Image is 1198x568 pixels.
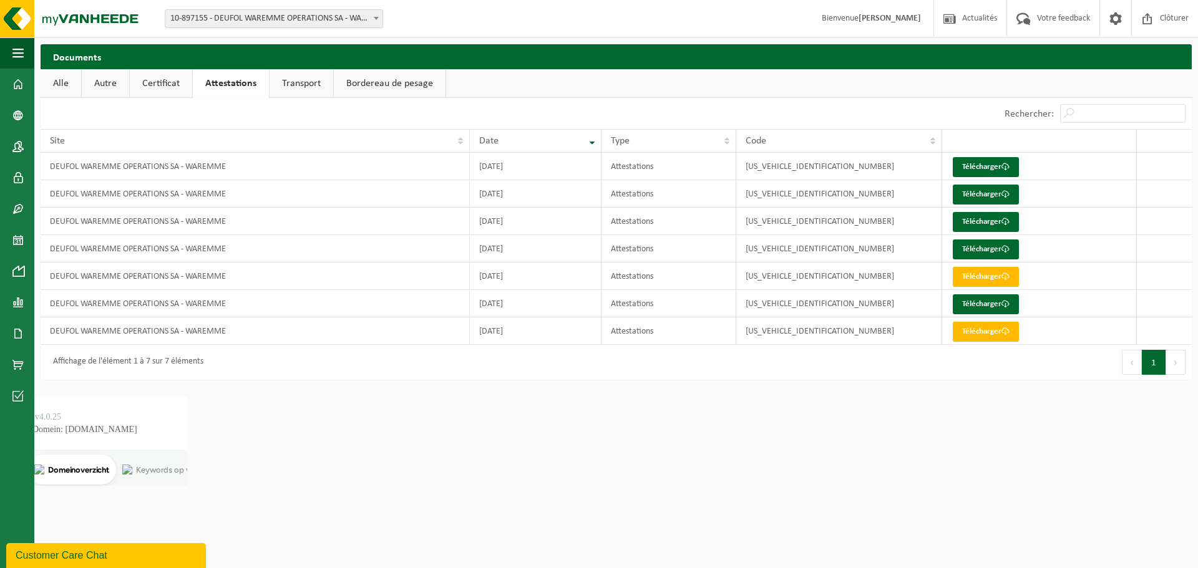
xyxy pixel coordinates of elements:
[746,136,766,146] span: Code
[470,153,601,180] td: [DATE]
[47,351,203,373] div: Affichage de l'élément 1 à 7 sur 7 éléments
[470,208,601,235] td: [DATE]
[41,317,470,345] td: DEUFOL WAREMME OPERATIONS SA - WAREMME
[953,294,1019,314] a: Télécharger
[470,262,601,290] td: [DATE]
[1005,109,1054,119] label: Rechercher:
[6,541,208,568] iframe: chat widget
[41,262,470,290] td: DEUFOL WAREMME OPERATIONS SA - WAREMME
[953,267,1019,287] a: Télécharger
[41,180,470,208] td: DEUFOL WAREMME OPERATIONS SA - WAREMME
[136,74,213,82] div: Keywords op verkeer
[736,235,942,262] td: [US_VEHICLE_IDENTIFICATION_NUMBER]
[736,290,942,317] td: [US_VEHICLE_IDENTIFICATION_NUMBER]
[1142,350,1166,375] button: 1
[165,9,383,28] span: 10-897155 - DEUFOL WAREMME OPERATIONS SA - WAREMME
[48,74,109,82] div: Domeinoverzicht
[470,180,601,208] td: [DATE]
[601,262,736,290] td: Attestations
[35,20,61,30] div: v 4.0.25
[953,185,1019,205] a: Télécharger
[41,44,1192,69] h2: Documents
[859,14,921,23] strong: [PERSON_NAME]
[165,10,382,27] span: 10-897155 - DEUFOL WAREMME OPERATIONS SA - WAREMME
[601,290,736,317] td: Attestations
[736,317,942,345] td: [US_VEHICLE_IDENTIFICATION_NUMBER]
[601,153,736,180] td: Attestations
[736,262,942,290] td: [US_VEHICLE_IDENTIFICATION_NUMBER]
[41,290,470,317] td: DEUFOL WAREMME OPERATIONS SA - WAREMME
[736,180,942,208] td: [US_VEHICLE_IDENTIFICATION_NUMBER]
[953,157,1019,177] a: Télécharger
[953,322,1019,342] a: Télécharger
[611,136,630,146] span: Type
[953,212,1019,232] a: Télécharger
[470,235,601,262] td: [DATE]
[736,208,942,235] td: [US_VEHICLE_IDENTIFICATION_NUMBER]
[953,239,1019,259] a: Télécharger
[82,69,129,98] a: Autre
[130,69,192,98] a: Certificat
[41,153,470,180] td: DEUFOL WAREMME OPERATIONS SA - WAREMME
[270,69,333,98] a: Transport
[41,235,470,262] td: DEUFOL WAREMME OPERATIONS SA - WAREMME
[122,72,132,82] img: tab_keywords_by_traffic_grey.svg
[50,136,65,146] span: Site
[34,72,44,82] img: tab_domain_overview_orange.svg
[1166,350,1186,375] button: Next
[193,69,269,98] a: Attestations
[601,235,736,262] td: Attestations
[41,69,81,98] a: Alle
[479,136,499,146] span: Date
[41,208,470,235] td: DEUFOL WAREMME OPERATIONS SA - WAREMME
[334,69,446,98] a: Bordereau de pesage
[20,32,30,42] img: website_grey.svg
[470,290,601,317] td: [DATE]
[601,317,736,345] td: Attestations
[470,317,601,345] td: [DATE]
[736,153,942,180] td: [US_VEHICLE_IDENTIFICATION_NUMBER]
[1122,350,1142,375] button: Previous
[20,20,30,30] img: logo_orange.svg
[601,208,736,235] td: Attestations
[32,32,137,42] div: Domein: [DOMAIN_NAME]
[601,180,736,208] td: Attestations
